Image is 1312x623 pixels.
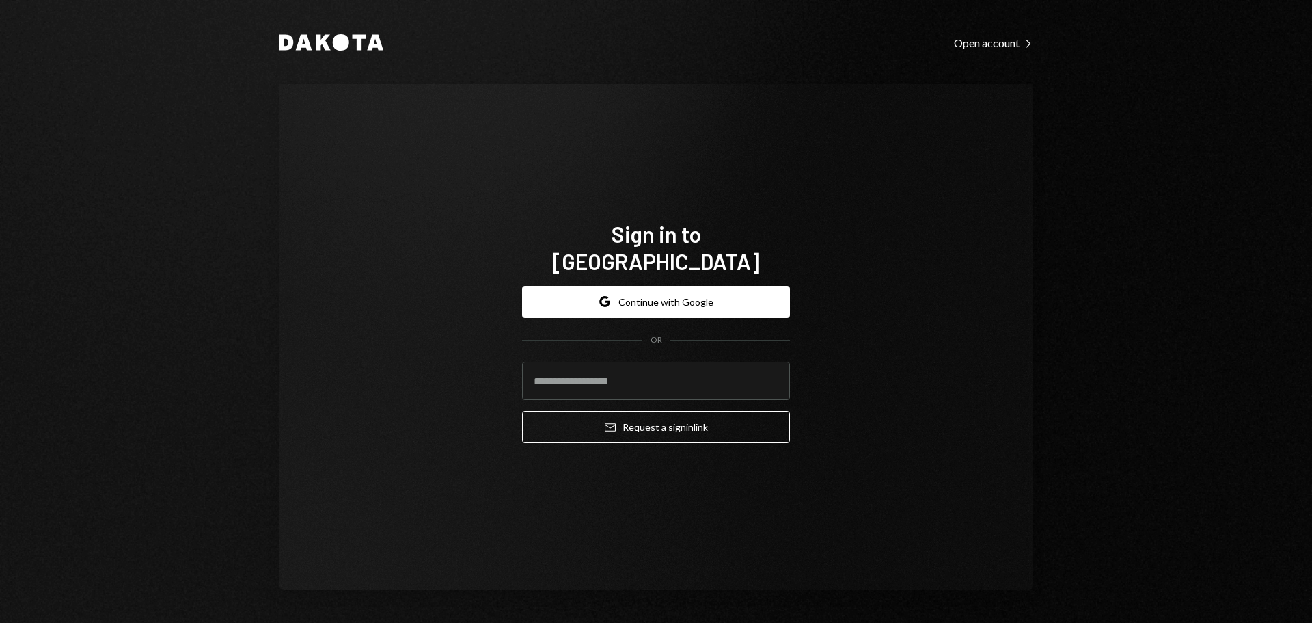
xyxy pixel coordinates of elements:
button: Continue with Google [522,286,790,318]
a: Open account [954,35,1033,50]
h1: Sign in to [GEOGRAPHIC_DATA] [522,220,790,275]
button: Request a signinlink [522,411,790,443]
div: Open account [954,36,1033,50]
div: OR [651,334,662,346]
